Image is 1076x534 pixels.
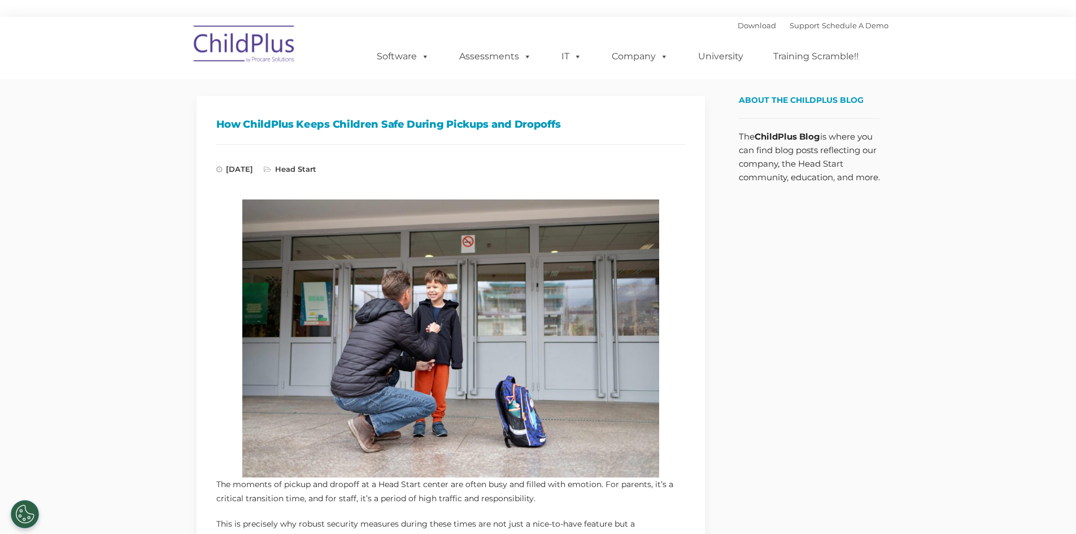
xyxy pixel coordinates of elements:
img: ChildPlus by Procare Solutions [188,18,301,74]
p: The is where you can find blog posts reflecting our company, the Head Start community, education,... [739,130,880,184]
a: Schedule A Demo [822,21,888,30]
a: Head Start [275,164,316,173]
button: Cookies Settings [11,500,39,528]
a: Support [790,21,820,30]
a: Company [600,45,679,68]
a: Training Scramble!! [762,45,870,68]
font: | [738,21,888,30]
a: Download [738,21,776,30]
h1: How ChildPlus Keeps Children Safe During Pickups and Dropoffs [216,116,685,133]
p: The moments of pickup and dropoff at a Head Start center are often busy and filled with emotion. ... [216,477,685,506]
strong: ChildPlus Blog [755,131,820,142]
a: IT [550,45,593,68]
a: Software [365,45,441,68]
a: University [687,45,755,68]
img: Dad drops off young boy at Head Start program. [242,199,659,477]
span: [DATE] [216,164,253,173]
span: About the ChildPlus Blog [739,95,864,105]
a: Assessments [448,45,543,68]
